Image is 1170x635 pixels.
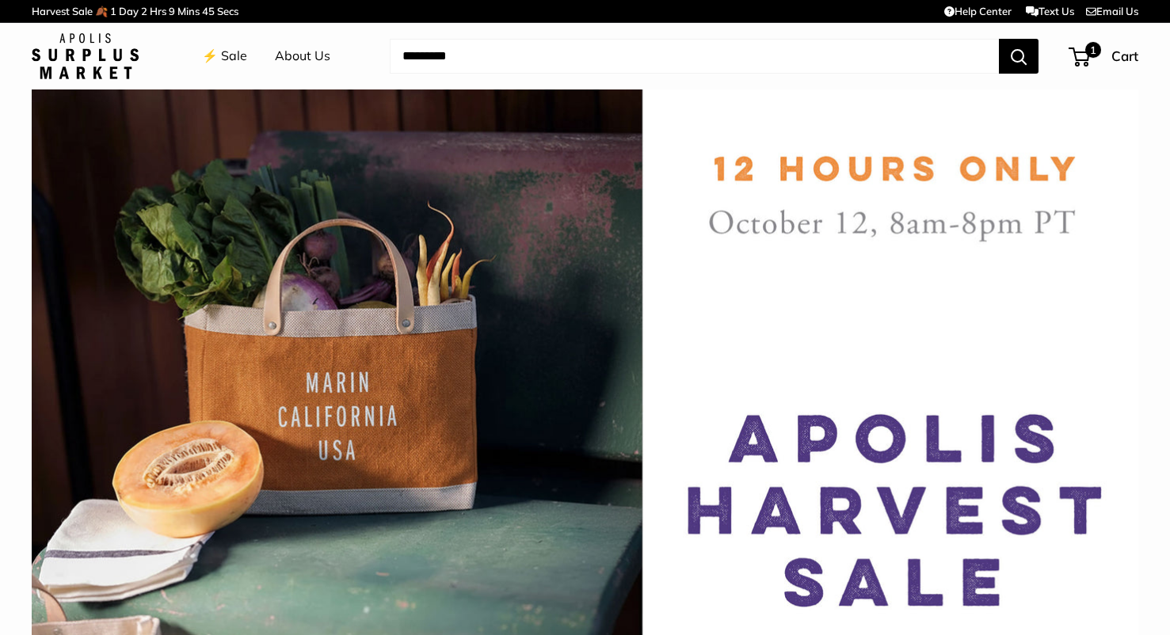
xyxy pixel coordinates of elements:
[1111,48,1138,64] span: Cart
[999,39,1039,74] button: Search
[119,5,139,17] span: Day
[1086,5,1138,17] a: Email Us
[150,5,166,17] span: Hrs
[202,5,215,17] span: 45
[110,5,116,17] span: 1
[202,44,247,68] a: ⚡️ Sale
[275,44,330,68] a: About Us
[1026,5,1074,17] a: Text Us
[141,5,147,17] span: 2
[32,33,139,79] img: Apolis: Surplus Market
[1085,42,1101,58] span: 1
[169,5,175,17] span: 9
[944,5,1012,17] a: Help Center
[217,5,238,17] span: Secs
[177,5,200,17] span: Mins
[390,39,999,74] input: Search...
[1070,44,1138,69] a: 1 Cart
